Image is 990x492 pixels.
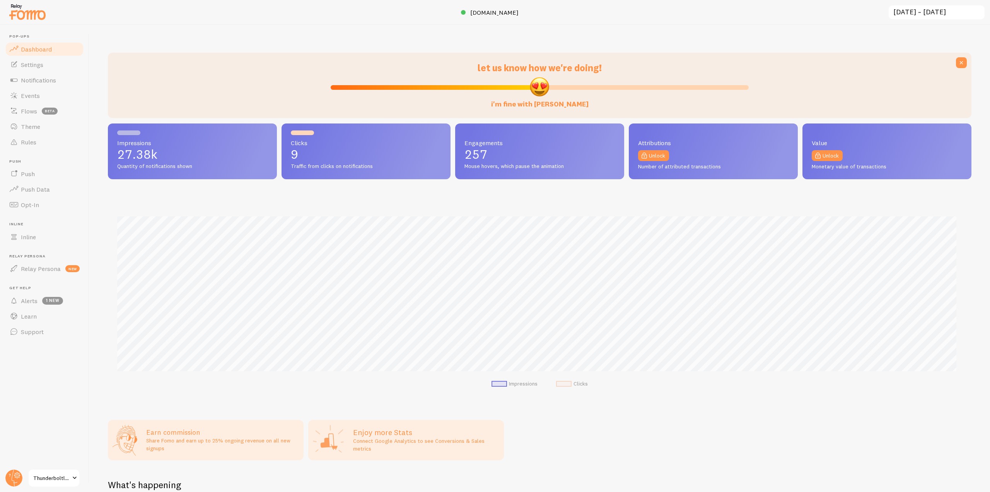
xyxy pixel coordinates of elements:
[291,163,441,170] span: Traffic from clicks on notifications
[9,159,84,164] span: Push
[812,150,843,161] a: Unlock
[5,119,84,134] a: Theme
[492,381,538,387] li: Impressions
[28,469,80,487] a: Thunderboltlocks
[638,163,789,170] span: Number of attributed transactions
[21,233,36,241] span: Inline
[491,92,589,109] label: i'm fine with [PERSON_NAME]
[9,222,84,227] span: Inline
[5,57,84,72] a: Settings
[21,123,40,130] span: Theme
[5,229,84,245] a: Inline
[5,41,84,57] a: Dashboard
[9,286,84,291] span: Get Help
[117,163,268,170] span: Quantity of notifications shown
[291,140,441,146] span: Clicks
[146,428,299,437] h3: Earn commission
[812,140,962,146] span: Value
[21,92,40,99] span: Events
[478,62,602,74] span: let us know how we're doing!
[21,138,36,146] span: Rules
[464,148,615,161] p: 257
[21,185,50,193] span: Push Data
[33,473,70,483] span: Thunderboltlocks
[353,427,499,437] h2: Enjoy more Stats
[117,148,268,161] p: 27.38k
[556,381,588,387] li: Clicks
[5,309,84,324] a: Learn
[21,265,61,273] span: Relay Persona
[21,201,39,209] span: Opt-In
[812,163,962,170] span: Monetary value of transactions
[42,297,63,305] span: 1 new
[42,108,58,115] span: beta
[529,76,550,97] img: emoji.png
[9,34,84,39] span: Pop-ups
[5,72,84,88] a: Notifications
[21,107,37,115] span: Flows
[9,254,84,259] span: Relay Persona
[313,425,344,456] img: Google Analytics
[21,76,56,84] span: Notifications
[21,297,38,305] span: Alerts
[5,134,84,150] a: Rules
[638,150,669,161] a: Unlock
[8,2,47,22] img: fomo-relay-logo-orange.svg
[5,88,84,103] a: Events
[21,61,43,69] span: Settings
[146,437,299,452] p: Share Fomo and earn up to 25% ongoing revenue on all new signups
[353,437,499,453] p: Connect Google Analytics to see Conversions & Sales metrics
[308,420,504,460] a: Enjoy more Stats Connect Google Analytics to see Conversions & Sales metrics
[464,163,615,170] span: Mouse hovers, which pause the animation
[65,265,80,272] span: new
[21,328,44,336] span: Support
[5,166,84,182] a: Push
[5,261,84,276] a: Relay Persona new
[21,170,35,178] span: Push
[21,312,37,320] span: Learn
[5,324,84,339] a: Support
[21,45,52,53] span: Dashboard
[5,103,84,119] a: Flows beta
[5,182,84,197] a: Push Data
[638,140,789,146] span: Attributions
[5,197,84,213] a: Opt-In
[291,148,441,161] p: 9
[5,293,84,309] a: Alerts 1 new
[117,140,268,146] span: Impressions
[108,479,181,491] h2: What's happening
[464,140,615,146] span: Engagements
